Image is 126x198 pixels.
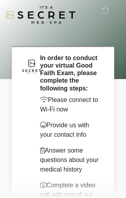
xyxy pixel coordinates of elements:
[40,121,100,140] p: Provide us with your contact info
[40,54,100,92] h2: In order to conduct your virtual Good Faith Exam, please complete the following steps:
[40,95,100,114] p: Please connect to Wi-Fi now
[40,146,100,174] p: Answer some questions about your medical history
[6,6,75,24] img: It's A Secret Med Spa Logo
[20,54,43,78] img: Agent Avatar
[8,28,118,43] h1: ‎ ‎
